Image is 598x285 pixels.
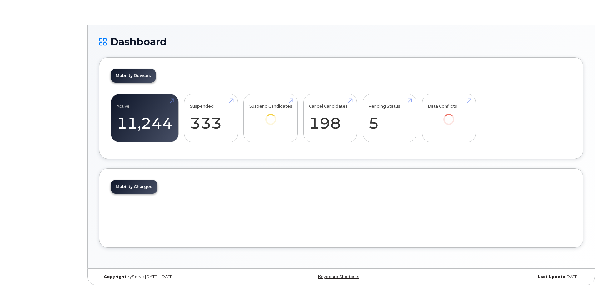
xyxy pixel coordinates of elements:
a: Data Conflicts [428,98,470,134]
a: Mobility Devices [111,69,156,83]
div: MyServe [DATE]–[DATE] [99,274,261,279]
a: Active 11,244 [117,98,173,139]
a: Suspend Candidates [249,98,292,134]
a: Cancel Candidates 198 [309,98,351,139]
strong: Last Update [538,274,565,279]
strong: Copyright [104,274,126,279]
div: [DATE] [422,274,583,279]
a: Keyboard Shortcuts [318,274,359,279]
a: Mobility Charges [111,180,157,194]
a: Pending Status 5 [368,98,411,139]
a: Suspended 333 [190,98,232,139]
h1: Dashboard [99,36,583,47]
